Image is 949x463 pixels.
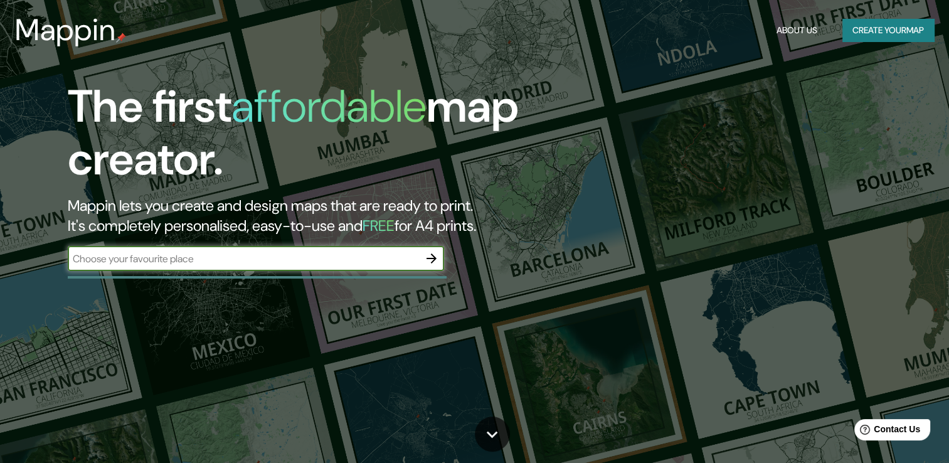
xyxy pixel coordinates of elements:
[837,414,935,449] iframe: Help widget launcher
[68,252,419,266] input: Choose your favourite place
[771,19,822,42] button: About Us
[68,196,543,236] h2: Mappin lets you create and design maps that are ready to print. It's completely personalised, eas...
[231,77,427,136] h1: affordable
[68,80,543,196] h1: The first map creator.
[363,216,395,235] h5: FREE
[842,19,934,42] button: Create yourmap
[116,33,126,43] img: mappin-pin
[15,13,116,48] h3: Mappin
